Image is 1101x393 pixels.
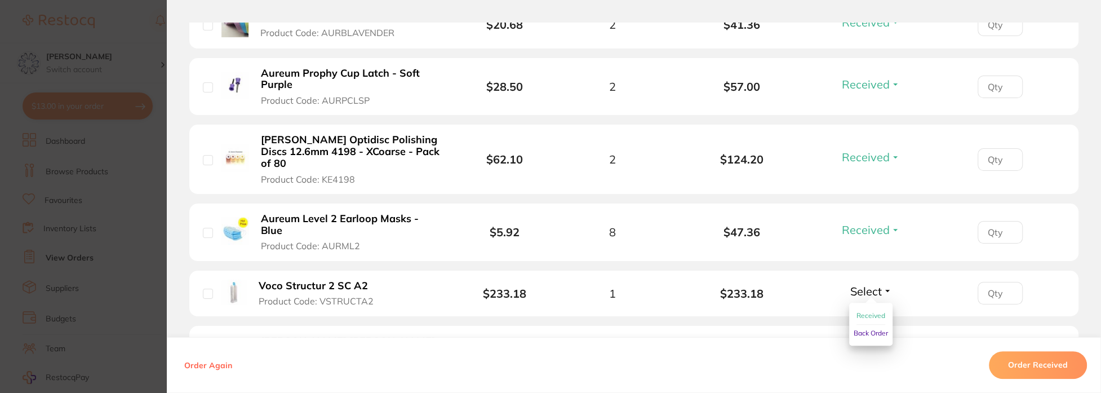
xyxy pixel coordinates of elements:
button: Received [838,77,903,91]
span: Received [842,223,890,237]
input: Qty [978,148,1023,171]
b: $41.36 [677,18,807,31]
b: $62.10 [486,152,523,166]
button: Received [856,307,885,325]
span: Received [842,15,890,29]
b: $233.18 [483,286,526,301]
b: $57.00 [677,80,807,93]
span: 1 [609,287,616,300]
input: Qty [978,282,1023,304]
span: Received [842,77,890,91]
b: $20.68 [486,17,523,32]
b: $5.92 [490,225,520,239]
button: Aureum Prophy Cup Latch - Soft Purple Product Code: AURPCLSP [258,67,445,107]
span: Product Code: AURPCLSP [261,95,370,105]
button: Received [838,15,903,29]
input: Qty [978,14,1023,36]
b: [PERSON_NAME] [PERSON_NAME] Contoured Matrices 0.038mm [261,335,441,359]
span: Received [842,150,890,164]
input: Qty [978,76,1023,98]
b: [PERSON_NAME] Optidisc Polishing Discs 12.6mm 4198 - XCoarse - Pack of 80 [261,134,441,169]
button: Order Received [989,352,1087,379]
button: [PERSON_NAME] [PERSON_NAME] Contoured Matrices 0.038mm Product Code: KE1101C [258,335,445,374]
button: Order Again [181,360,236,370]
span: 2 [609,18,616,31]
img: Hawe Optidisc Polishing Discs 12.6mm 4198 - XCoarse - Pack of 80 [221,144,249,172]
button: Back Order [854,325,888,342]
img: Aureum Prophy Cup Latch - Soft Purple [221,72,249,99]
span: Received [856,311,885,320]
img: Voco Structur 2 SC A2 [221,280,247,305]
span: 8 [609,226,616,239]
button: [PERSON_NAME] Optidisc Polishing Discs 12.6mm 4198 - XCoarse - Pack of 80 Product Code: KE4198 [258,134,445,184]
span: Product Code: AURBLAVENDER [260,28,394,38]
button: Aureum Level 2 Earloop Masks - Blue Product Code: AURML2 [258,213,445,252]
b: $124.20 [677,153,807,166]
span: Product Code: AURML2 [261,241,360,251]
span: Select [850,284,882,298]
b: $233.18 [677,287,807,300]
button: Received [838,150,903,164]
b: Voco Structur 2 SC A2 [259,280,368,292]
span: 2 [609,153,616,166]
b: $47.36 [677,226,807,239]
b: Aureum Level 2 Earloop Masks - Blue [261,213,441,236]
button: Select [847,284,895,298]
b: $28.50 [486,80,523,94]
img: Aureum Dental Bibs Lavender [221,10,248,37]
span: Back Order [854,329,888,337]
button: Voco Structur 2 SC A2 Product Code: VSTRUCTA2 [255,280,388,307]
button: Aureum Dental Bibs Lavender Product Code: AURBLAVENDER [257,11,419,38]
span: Product Code: VSTRUCTA2 [259,296,374,306]
input: Qty [978,221,1023,244]
button: Received [838,223,903,237]
img: Aureum Level 2 Earloop Masks - Blue [221,217,249,245]
b: Aureum Prophy Cup Latch - Soft Purple [261,68,441,91]
span: 2 [609,80,616,93]
span: Product Code: KE4198 [261,174,355,184]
